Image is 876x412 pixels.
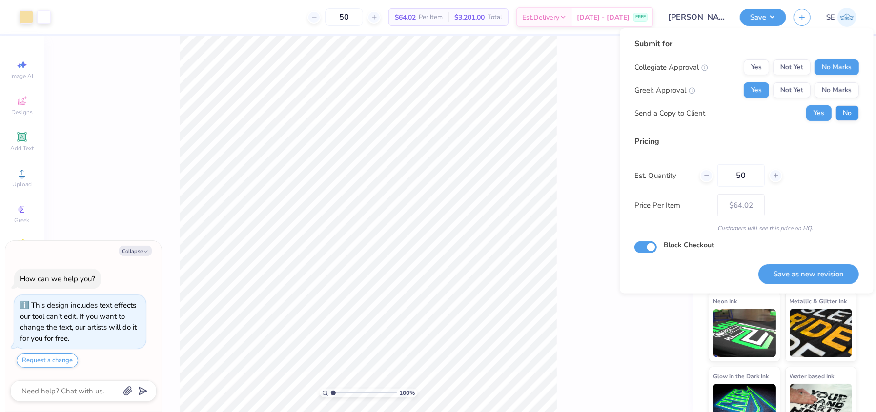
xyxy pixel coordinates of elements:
button: Save [740,9,786,26]
label: Block Checkout [664,240,714,250]
div: Pricing [634,136,859,147]
div: How can we help you? [20,274,95,284]
span: Per Item [419,12,443,22]
span: FREE [635,14,646,20]
button: Yes [744,82,769,98]
span: $64.02 [395,12,416,22]
span: 100 % [399,389,415,397]
input: Untitled Design [661,7,733,27]
img: Neon Ink [713,309,776,357]
span: Est. Delivery [522,12,559,22]
div: Send a Copy to Client [634,108,705,119]
span: Glow in the Dark Ink [713,371,769,381]
button: Not Yet [773,59,811,75]
span: Upload [12,180,32,188]
a: SE [826,8,856,27]
button: No [835,105,859,121]
button: Yes [744,59,769,75]
input: – – [325,8,363,26]
span: Greek [15,216,30,224]
span: Neon Ink [713,296,737,306]
button: Not Yet [773,82,811,98]
input: – – [717,164,765,187]
span: Image AI [11,72,34,80]
span: [DATE] - [DATE] [577,12,630,22]
span: Metallic & Glitter Ink [790,296,847,306]
button: Save as new revision [758,264,859,284]
span: Water based Ink [790,371,835,381]
button: Request a change [17,353,78,368]
span: Total [488,12,502,22]
label: Est. Quantity [634,170,693,181]
div: Customers will see this price on HQ. [634,224,859,233]
div: Greek Approval [634,85,695,96]
span: Add Text [10,144,34,152]
label: Price Per Item [634,200,710,211]
div: This design includes text effects our tool can't edit. If you want to change the text, our artist... [20,300,137,343]
button: Collapse [119,246,152,256]
button: Yes [806,105,832,121]
button: No Marks [815,82,859,98]
button: No Marks [815,59,859,75]
span: Designs [11,108,33,116]
span: $3,201.00 [454,12,485,22]
img: Shirley Evaleen B [837,8,856,27]
div: Collegiate Approval [634,62,708,73]
div: Submit for [634,38,859,50]
span: SE [826,12,835,23]
img: Metallic & Glitter Ink [790,309,853,357]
